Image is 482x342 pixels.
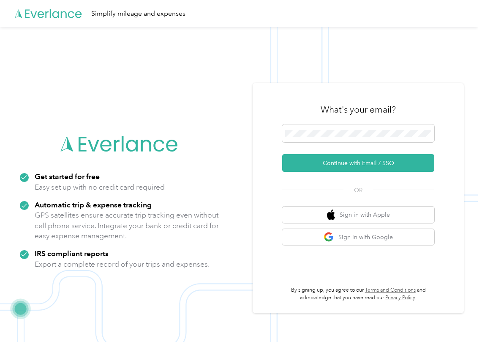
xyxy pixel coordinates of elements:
img: apple logo [327,210,335,220]
iframe: Everlance-gr Chat Button Frame [435,295,482,342]
p: GPS satellites ensure accurate trip tracking even without cell phone service. Integrate your bank... [35,210,219,241]
button: Continue with Email / SSO [282,154,434,172]
a: Terms and Conditions [365,287,416,293]
button: apple logoSign in with Apple [282,207,434,223]
img: google logo [324,232,334,243]
span: OR [343,186,373,195]
strong: Automatic trip & expense tracking [35,200,152,209]
a: Privacy Policy [385,295,415,301]
div: Simplify mileage and expenses [91,8,185,19]
strong: IRS compliant reports [35,249,109,258]
button: google logoSign in with Google [282,229,434,245]
strong: Get started for free [35,172,100,181]
p: By signing up, you agree to our and acknowledge that you have read our . [282,287,434,301]
p: Export a complete record of your trips and expenses. [35,259,210,270]
p: Easy set up with no credit card required [35,182,165,193]
h3: What's your email? [321,104,396,116]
